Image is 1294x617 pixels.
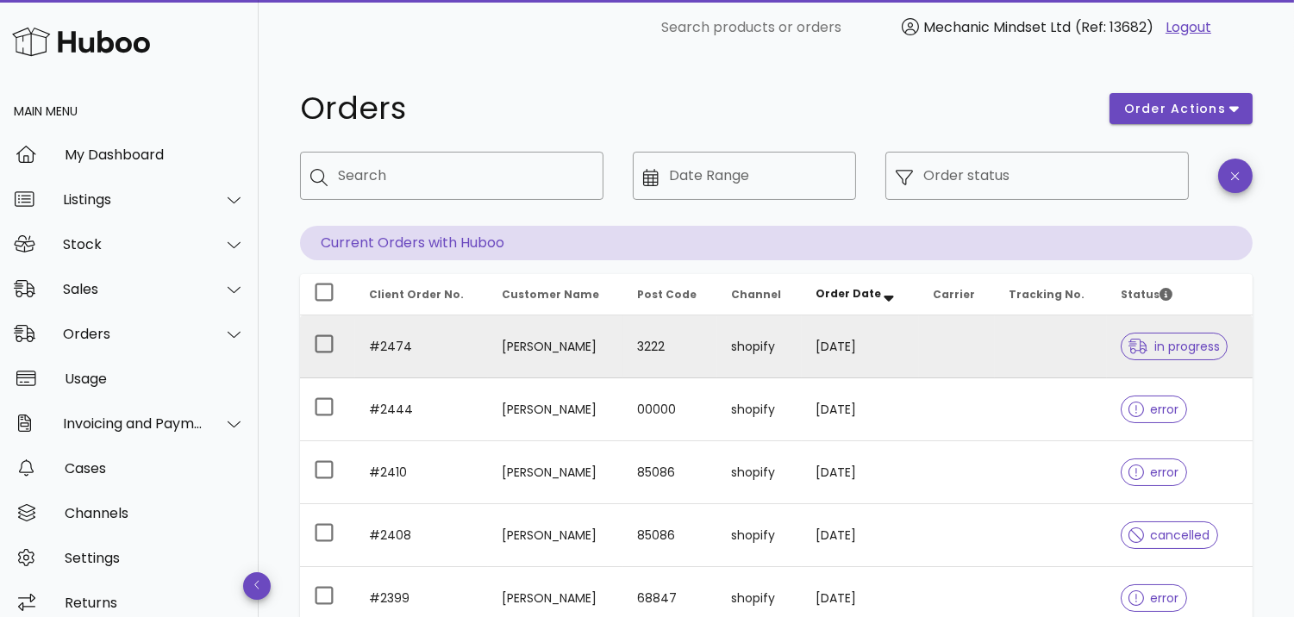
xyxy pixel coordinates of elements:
img: Huboo Logo [12,23,150,60]
td: [PERSON_NAME] [488,504,623,567]
div: Orders [63,326,203,342]
th: Client Order No. [355,274,488,315]
span: cancelled [1128,529,1210,541]
span: Status [1121,287,1172,302]
td: 3222 [623,315,717,378]
div: Settings [65,550,245,566]
td: 85086 [623,441,717,504]
div: Returns [65,595,245,611]
span: Tracking No. [1009,287,1085,302]
span: (Ref: 13682) [1075,17,1153,37]
div: Sales [63,281,203,297]
div: Stock [63,236,203,252]
th: Post Code [623,274,717,315]
div: Usage [65,371,245,387]
span: Order Date [816,286,881,301]
span: Channel [731,287,781,302]
td: [PERSON_NAME] [488,441,623,504]
span: error [1128,592,1179,604]
span: order actions [1123,100,1227,118]
div: Cases [65,460,245,477]
th: Order Date: Sorted descending. Activate to remove sorting. [802,274,920,315]
th: Status [1107,274,1253,315]
th: Channel [717,274,802,315]
td: [DATE] [802,504,920,567]
td: [DATE] [802,315,920,378]
div: Invoicing and Payments [63,415,203,432]
span: error [1128,403,1179,415]
td: #2410 [355,441,488,504]
span: Post Code [637,287,697,302]
td: [DATE] [802,441,920,504]
p: Current Orders with Huboo [300,226,1253,260]
h1: Orders [300,93,1089,124]
span: Mechanic Mindset Ltd [923,17,1071,37]
td: shopify [717,378,802,441]
th: Carrier [919,274,995,315]
button: order actions [1110,93,1253,124]
td: #2408 [355,504,488,567]
td: shopify [717,504,802,567]
span: Customer Name [502,287,599,302]
span: Client Order No. [369,287,464,302]
div: Channels [65,505,245,521]
span: error [1128,466,1179,478]
th: Tracking No. [995,274,1107,315]
td: [PERSON_NAME] [488,378,623,441]
td: #2474 [355,315,488,378]
div: My Dashboard [65,146,245,163]
td: shopify [717,441,802,504]
td: #2444 [355,378,488,441]
th: Customer Name [488,274,623,315]
a: Logout [1166,17,1211,38]
td: [DATE] [802,378,920,441]
td: 00000 [623,378,717,441]
span: in progress [1128,340,1220,352]
td: shopify [717,315,802,378]
div: Listings [63,191,203,208]
td: 85086 [623,504,717,567]
td: [PERSON_NAME] [488,315,623,378]
span: Carrier [933,287,975,302]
